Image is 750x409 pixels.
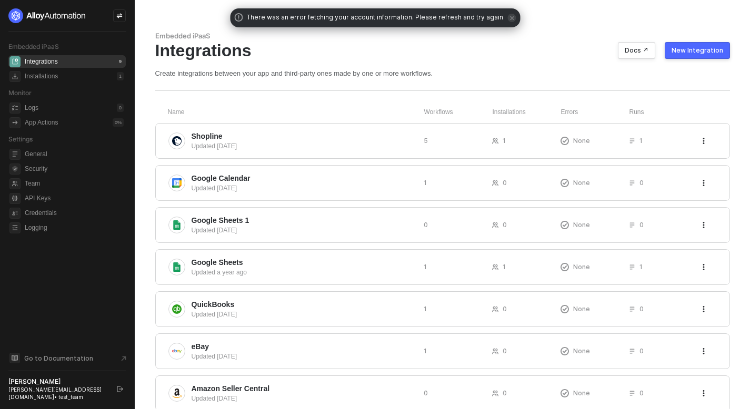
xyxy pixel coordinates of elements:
span: Credentials [25,207,124,219]
span: icon-exclamation [561,389,569,397]
span: 1 [424,262,427,271]
div: Updated [DATE] [192,183,415,193]
span: None [573,388,590,397]
span: icon-exclamation [234,13,243,22]
img: integration-icon [172,346,182,356]
span: logout [117,386,123,392]
span: 1 [503,262,506,271]
span: Shopline [192,131,223,141]
span: 0 [424,388,428,397]
span: Monitor [8,89,32,97]
span: api-key [9,193,21,204]
span: General [25,148,124,160]
div: Integrations [155,40,730,60]
span: 1 [503,136,506,145]
div: Integrations [25,57,58,66]
span: icon-logs [9,103,21,114]
div: Workflows [424,108,493,117]
a: logo [8,8,126,23]
img: integration-icon [172,304,182,314]
div: 9 [117,57,124,66]
span: Security [25,162,124,175]
div: Installations [25,72,58,81]
span: Embedded iPaaS [8,43,59,50]
span: icon-threedots [701,348,707,354]
span: 0 [503,220,507,229]
span: document-arrow [118,353,129,364]
div: Updated [DATE] [192,226,415,235]
img: integration-icon [172,178,182,188]
div: [PERSON_NAME] [8,377,107,386]
span: icon-users [492,222,498,228]
span: icon-exclamation [561,347,569,355]
img: integration-icon [172,136,182,146]
div: App Actions [25,118,58,127]
span: 0 [503,346,507,355]
span: Google Sheets [192,257,243,268]
span: icon-list [629,390,635,396]
div: Updated [DATE] [192,394,415,403]
span: Settings [8,135,33,143]
span: 0 [639,388,644,397]
span: icon-threedots [701,390,707,396]
span: credentials [9,208,21,219]
span: icon-users [492,264,498,270]
span: Go to Documentation [24,354,93,363]
span: None [573,136,590,145]
span: documentation [9,353,20,363]
span: icon-close [507,14,516,22]
span: icon-exclamation [561,137,569,145]
span: team [9,178,21,189]
span: 0 [424,220,428,229]
div: Installations [493,108,561,117]
span: 0 [639,220,644,229]
span: None [573,304,590,313]
span: 1 [424,304,427,313]
span: security [9,163,21,175]
span: installations [9,71,21,82]
div: Updated [DATE] [192,141,415,151]
span: 5 [424,136,428,145]
img: integration-icon [172,262,182,272]
span: None [573,220,590,229]
span: icon-threedots [701,306,707,312]
span: 0 [503,178,507,187]
span: icon-threedots [701,138,707,144]
span: Google Calendar [192,173,251,183]
span: Logging [25,221,124,234]
span: icon-app-actions [9,117,21,128]
div: Logs [25,104,38,113]
span: icon-list [629,138,635,144]
span: general [9,149,21,160]
button: New Integration [665,42,730,59]
div: 0 [117,104,124,112]
div: Name [168,108,424,117]
a: Knowledge Base [8,352,126,364]
img: integration-icon [172,388,182,398]
span: logging [9,222,21,233]
span: 0 [503,304,507,313]
div: Runs [629,108,702,117]
span: API Keys [25,192,124,204]
span: Google Sheets 1 [192,215,249,226]
span: None [573,262,590,271]
span: icon-users [492,138,498,144]
div: Errors [561,108,629,117]
span: There was an error fetching your account information. Please refresh and try again [247,13,503,23]
span: icon-list [629,222,635,228]
span: icon-exclamation [561,305,569,313]
span: icon-exclamation [561,221,569,229]
div: Updated [DATE] [192,352,415,361]
div: 1 [117,72,124,80]
span: icon-threedots [701,222,707,228]
div: Updated a year ago [192,268,415,277]
div: New Integration [672,46,723,55]
img: integration-icon [172,220,182,230]
span: 1 [424,178,427,187]
div: Docs ↗ [625,46,648,55]
div: Create integrations between your app and third-party ones made by one or more workflows. [155,69,730,78]
span: icon-users [492,390,498,396]
span: None [573,346,590,355]
span: icon-list [629,264,635,270]
div: Updated [DATE] [192,310,415,319]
